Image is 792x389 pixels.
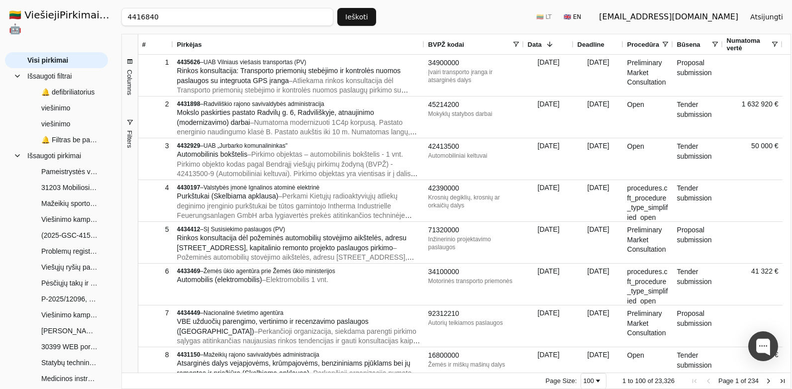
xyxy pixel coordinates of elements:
span: 1 [735,377,739,385]
div: 7 [142,306,169,320]
div: Last Page [779,377,787,385]
div: 8 [142,348,169,362]
span: 4432929 [177,142,200,149]
span: UAB „Jurbarko komunalininkas" [203,142,288,149]
span: 4431898 [177,100,200,107]
button: Atsijungti [742,8,791,26]
div: 2 [142,97,169,111]
span: Numatoma vertė [727,37,771,52]
div: – [177,267,420,275]
span: – Atliekama rinkos konsultacija dėl Transporto priemonių stebėjimo ir kontrolės nuomos paslaugų p... [177,77,418,182]
span: 31203 Mobiliosios programėlės, interneto svetainės ir interneto parduotuvės sukūrimas su vystymo ... [41,180,98,195]
div: – [177,351,420,359]
div: Open [623,97,673,138]
div: [DATE] [524,55,574,96]
div: [DATE] [574,138,623,180]
span: – Elektromobilis 1 vnt. [262,276,328,284]
div: Autorių teikiamos paslaugos [428,319,520,327]
span: Mažeikių sporto ir pramogų centro Sedos g. 55, Mažeikiuose statybos valdymo, įskaitant statybos t... [41,196,98,211]
span: Pameistrystės viešinimo Lietuvoje komunikacijos strategijos įgyvendinimas [41,164,98,179]
div: Automobiliniai keltuvai [428,152,520,160]
span: Problemų registravimo ir administravimo informacinės sistemos sukūrimo, įdiegimo, palaikymo ir ap... [41,244,98,259]
span: 1 [622,377,626,385]
span: Viešinimo kampanija "Persėsk į elektromobilį" [41,307,98,322]
span: 4434412 [177,226,200,233]
span: Radviliškio rajono savivaldybės administracija [203,100,324,107]
span: VBE užduočių parengimo, vertinimo ir recenzavimo paslaugos ([GEOGRAPHIC_DATA]) [177,317,369,335]
span: 🔔 Filtras be pavadinimo [41,132,98,147]
div: 34900000 [428,58,520,68]
div: [DATE] [574,97,623,138]
span: Pėsčiųjų takų ir automobilių stovėjimo aikštelių sutvarkymo darbai. [41,276,98,291]
div: [DATE] [574,222,623,263]
div: Next Page [765,377,773,385]
span: Data [528,41,542,48]
div: 3 [142,139,169,153]
span: 4430197 [177,184,200,191]
div: [DATE] [524,180,574,221]
div: 1 632 920 € [723,97,783,138]
div: 4 [142,181,169,195]
span: – Požeminės automobilių stovėjimo aikštelės, adresu [STREET_ADDRESS], kapitalinio remonto projekt... [177,244,414,271]
div: [DATE] [524,222,574,263]
span: UAB Vilniaus viešasis transportas (PV) [203,59,306,66]
span: Rinkos konsultacija: Transporto priemonių stebėjimo ir kontrolės nuomos paslaugos su integruota G... [177,67,401,85]
span: – Perkami Kietųjų radioaktyviųjų atliekų deginimo įrenginio purkštukai be tūtos gamintojo Intherm... [177,192,412,239]
div: Inžinerinio projektavimo paslaugos [428,235,520,251]
span: 4431150 [177,351,200,358]
span: 🔔 defibriliatorius [41,85,95,99]
span: 4434449 [177,309,200,316]
div: [DATE] [524,347,574,389]
div: 45214200 [428,100,520,110]
div: Page Size [581,373,606,389]
div: procedures.cft_procedure_type_simplified_open [623,264,673,305]
span: Mažeikių rajono savivaldybės administracija [203,351,319,358]
div: [DATE] [574,180,623,221]
div: [EMAIL_ADDRESS][DOMAIN_NAME] [599,11,738,23]
span: to [628,377,633,385]
span: 4433469 [177,268,200,275]
div: Tender submission [673,97,723,138]
span: Viešųjų ryšių paslaugos [41,260,98,275]
span: Columns [126,70,133,95]
div: – [177,184,420,192]
div: Page Size: [546,377,577,385]
div: Proposal submission [673,222,723,263]
span: of [741,377,746,385]
div: 92312210 [428,309,520,319]
div: Open [623,138,673,180]
div: Krosnių degiklių, krosnių ar orkaičių dalys [428,194,520,209]
div: Preliminary Market Consultation [623,222,673,263]
span: 4435626 [177,59,200,66]
div: Tender submission [673,138,723,180]
div: Tender submission [673,264,723,305]
div: Proposal submission [673,305,723,347]
span: Deadline [578,41,604,48]
button: Ieškoti [337,8,376,26]
span: Purkštukai (Skelbiama apklausa) [177,192,279,200]
div: 42413500 [428,142,520,152]
div: Įvairi transporto įranga ir atsarginės dalys [428,68,520,84]
div: 1 [142,55,169,70]
div: 41 322 € [723,264,783,305]
span: Valstybės įmonė Ignalinos atominė elektrinė [203,184,319,191]
div: [DATE] [524,264,574,305]
span: viešinimo [41,100,70,115]
div: – [177,142,420,150]
span: Statybų techninės priežiūros paslaugos [41,355,98,370]
div: [DATE] [524,97,574,138]
span: Nacionalinė švietimo agentūra [203,309,284,316]
span: Išsaugoti filtrai [27,69,72,84]
div: 5 [142,222,169,237]
div: [DATE] [574,264,623,305]
div: 16800000 [428,351,520,361]
span: P-2025/12096, Mokslo paskirties modulinio pastato (gaminio) lopšelio-darželio Nidos g. 2A, Dercek... [41,292,98,306]
div: [DATE] [524,305,574,347]
div: 6 [142,264,169,279]
div: 5 785 € [723,347,783,389]
span: Visi pirkimai [27,53,68,68]
span: – Pirkimo objektas – automobilinis bokštelis - 1 vnt. Pirkimo objekto kodas pagal Bendrąjį viešųj... [177,150,418,226]
div: [DATE] [524,138,574,180]
div: – [177,58,420,66]
span: [PERSON_NAME] valdymo informacinė sistema / Asset management information system [41,323,98,338]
